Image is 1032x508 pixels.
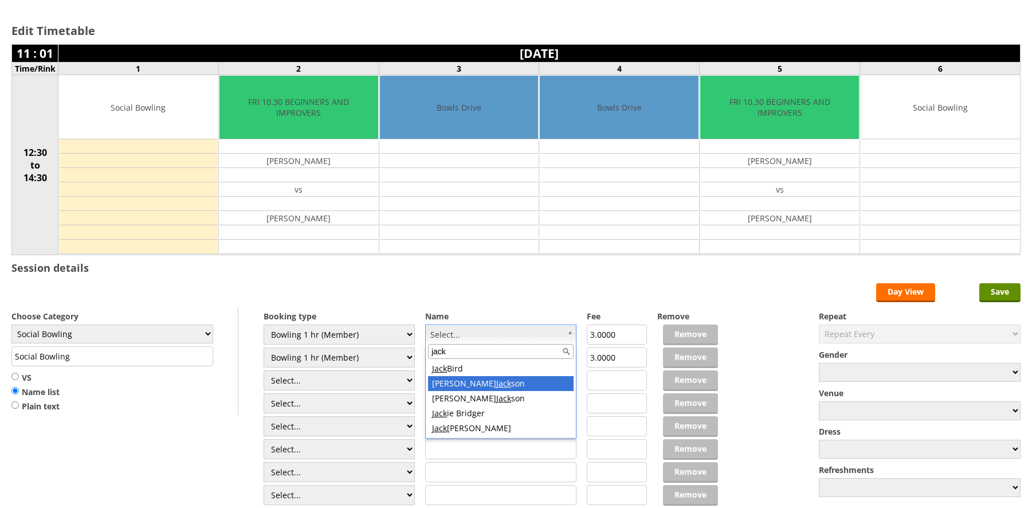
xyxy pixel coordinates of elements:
span: Jack [496,393,511,404]
div: ie Bridger [428,406,574,421]
span: Jack [496,378,511,389]
div: Bird [428,361,574,376]
div: [PERSON_NAME] son [428,391,574,406]
div: [PERSON_NAME] [428,421,574,436]
span: Jack [432,363,447,374]
span: Jack [432,423,447,433]
div: [PERSON_NAME] son [428,376,574,391]
span: Jack [432,408,447,419]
